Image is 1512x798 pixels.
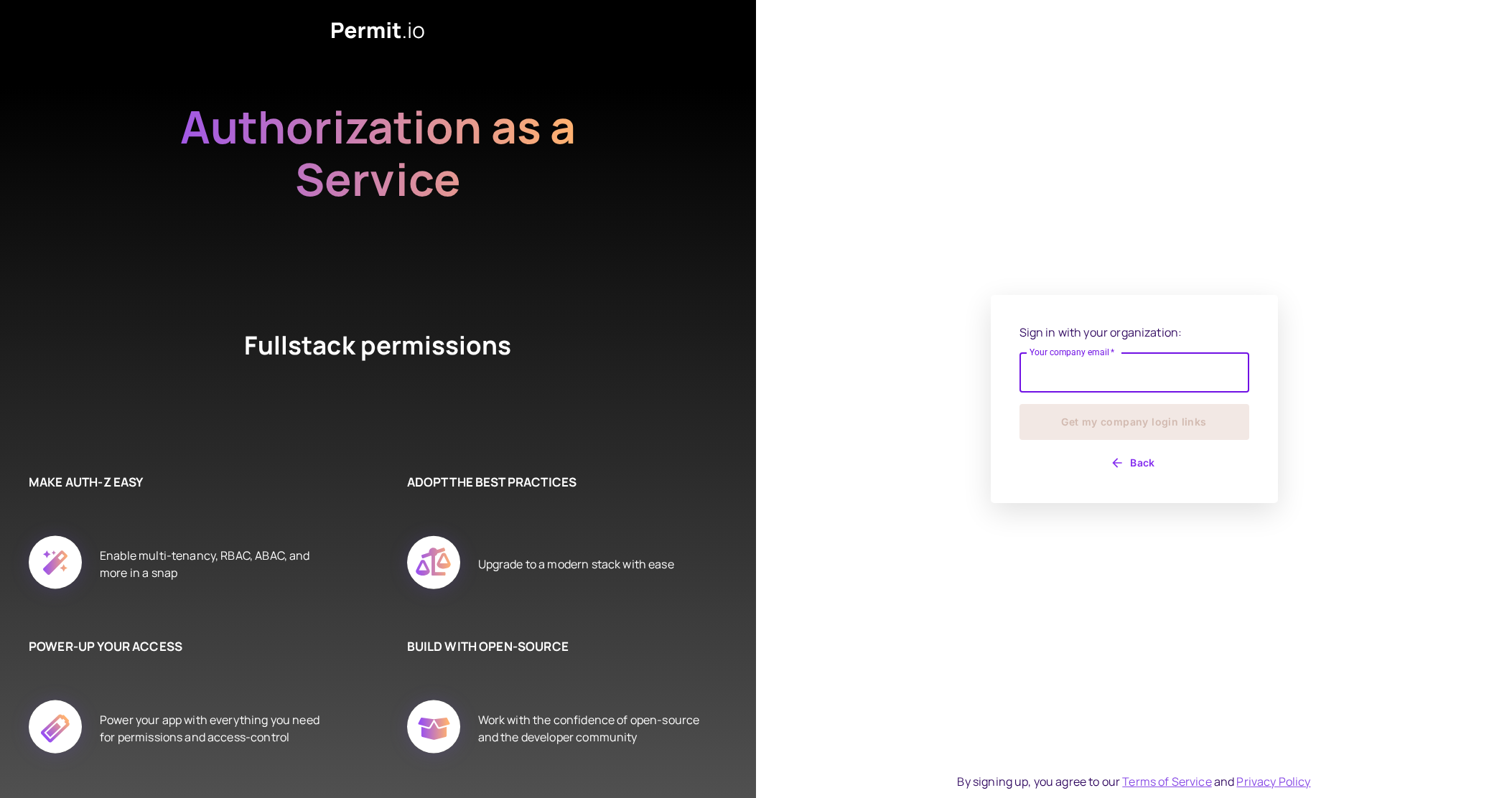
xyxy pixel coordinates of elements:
a: Privacy Policy [1236,774,1310,789]
button: Back [1019,451,1249,474]
h6: POWER-UP YOUR ACCESS [29,637,335,656]
h6: ADOPT THE BEST PRACTICES [407,473,714,492]
div: Work with the confidence of open-source and the developer community [478,684,714,773]
button: Get my company login links [1019,404,1249,440]
label: Your company email [1030,346,1115,358]
h6: MAKE AUTH-Z EASY [29,473,335,492]
div: Upgrade to a modern stack with ease [478,520,674,609]
h6: BUILD WITH OPEN-SOURCE [407,637,714,656]
div: Enable multi-tenancy, RBAC, ABAC, and more in a snap [100,520,335,609]
div: By signing up, you agree to our and [957,773,1310,790]
h2: Authorization as a Service [134,100,622,258]
h4: Fullstack permissions [192,328,565,416]
div: Power your app with everything you need for permissions and access-control [100,684,335,773]
p: Sign in with your organization: [1019,324,1249,341]
a: Terms of Service [1122,774,1211,789]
